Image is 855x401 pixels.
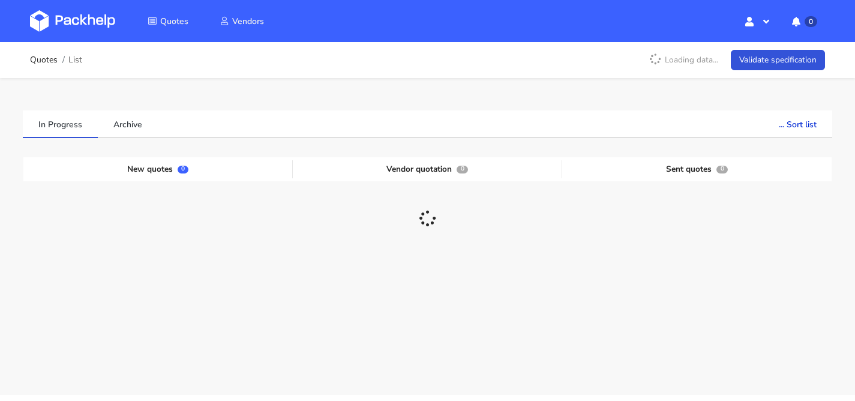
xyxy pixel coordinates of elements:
span: 0 [178,166,188,173]
span: 0 [457,166,467,173]
span: 0 [805,16,817,27]
a: Validate specification [731,50,825,71]
div: Vendor quotation [293,160,562,178]
span: 0 [716,166,727,173]
span: List [68,55,82,65]
a: Vendors [205,10,278,32]
p: Loading data... [643,50,724,70]
button: ... Sort list [763,110,832,137]
a: Quotes [133,10,203,32]
a: Quotes [30,55,58,65]
a: Archive [98,110,158,137]
div: Sent quotes [562,160,832,178]
nav: breadcrumb [30,48,82,72]
span: Vendors [232,16,264,27]
a: In Progress [23,110,98,137]
img: Dashboard [30,10,115,32]
span: Quotes [160,16,188,27]
button: 0 [782,10,825,32]
div: New quotes [23,160,293,178]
